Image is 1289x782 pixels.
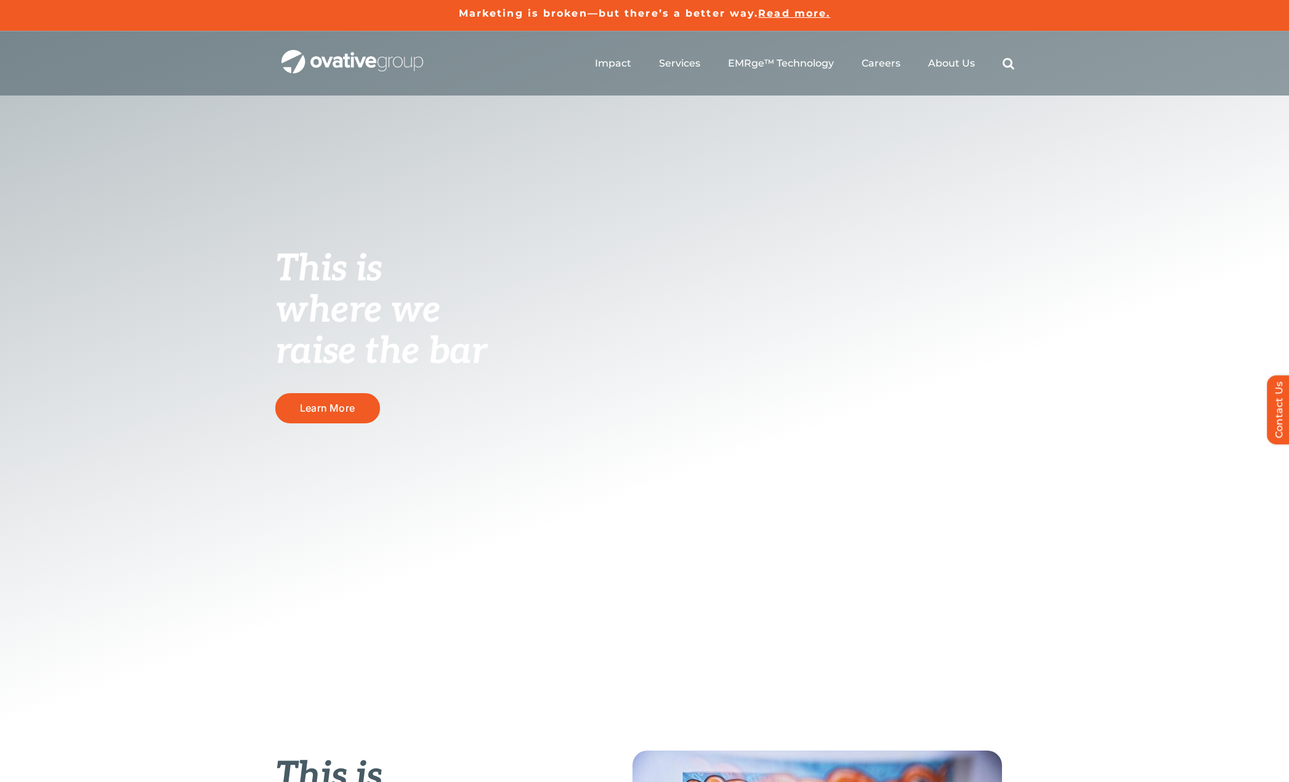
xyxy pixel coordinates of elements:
a: EMRge™ Technology [728,57,834,70]
a: Learn More [275,393,380,423]
a: Services [659,57,700,70]
a: OG_Full_horizontal_WHT [281,49,423,60]
nav: Menu [595,44,1014,83]
span: Learn More [300,402,355,414]
a: Read more. [758,7,830,19]
span: This is [275,247,382,291]
a: Careers [862,57,900,70]
a: Marketing is broken—but there’s a better way. [459,7,759,19]
a: Impact [595,57,631,70]
span: where we raise the bar [275,288,487,374]
a: About Us [928,57,975,70]
a: Search [1003,57,1014,70]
